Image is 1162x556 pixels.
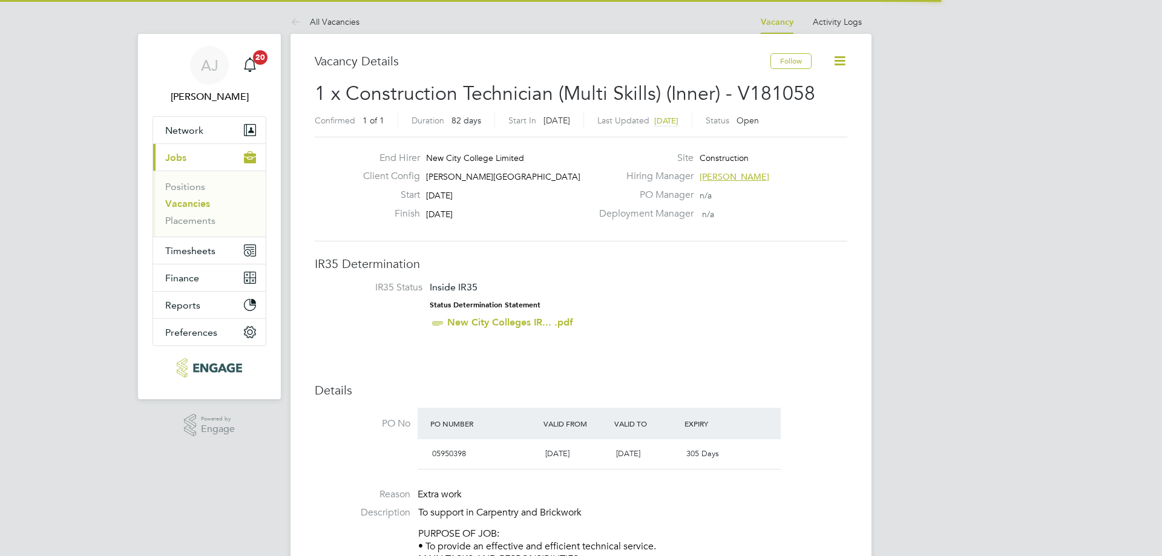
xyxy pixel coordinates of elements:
label: Last Updated [597,115,649,126]
button: Network [153,117,266,143]
label: PO Manager [592,189,694,201]
span: n/a [700,190,712,201]
span: [DATE] [426,209,453,220]
span: 1 x Construction Technician (Multi Skills) (Inner) - V181058 [315,82,815,105]
label: Start [353,189,420,201]
span: AJ [201,57,218,73]
p: To support in Carpentry and Brickwork [418,506,847,519]
span: Network [165,125,203,136]
a: Activity Logs [813,16,862,27]
span: Reports [165,299,200,311]
span: Open [737,115,759,126]
span: [DATE] [545,448,570,459]
span: Jobs [165,152,186,163]
span: 05950398 [432,448,466,459]
a: AJ[PERSON_NAME] [153,46,266,104]
h3: IR35 Determination [315,256,847,272]
label: PO No [315,417,410,430]
label: Hiring Manager [592,170,694,183]
div: PO Number [427,413,540,434]
button: Timesheets [153,237,266,264]
span: [DATE] [616,448,640,459]
button: Reports [153,292,266,318]
span: Engage [201,424,235,434]
label: Finish [353,208,420,220]
label: Duration [412,115,444,126]
label: Site [592,152,694,165]
a: Go to home page [153,358,266,378]
label: End Hirer [353,152,420,165]
strong: Status Determination Statement [430,301,540,309]
a: Placements [165,215,215,226]
span: [DATE] [654,116,678,126]
label: Start In [508,115,536,126]
a: 20 [238,46,262,85]
label: Client Config [353,170,420,183]
a: Vacancies [165,198,210,209]
span: Timesheets [165,245,215,257]
button: Jobs [153,144,266,171]
span: Adam Jorey [153,90,266,104]
a: Powered byEngage [184,414,235,437]
span: New City College Limited [426,152,524,163]
label: Status [706,115,729,126]
span: Powered by [201,414,235,424]
a: New City Colleges IR... .pdf [447,316,573,328]
button: Follow [770,53,812,69]
span: [PERSON_NAME] [700,171,769,182]
button: Preferences [153,319,266,345]
span: 1 of 1 [363,115,384,126]
label: Reason [315,488,410,501]
label: Description [315,506,410,519]
div: Expiry [681,413,752,434]
h3: Details [315,382,847,398]
button: Finance [153,264,266,291]
span: Extra work [418,488,462,500]
a: Vacancy [761,17,793,27]
span: n/a [702,209,714,220]
label: Deployment Manager [592,208,694,220]
h3: Vacancy Details [315,53,770,69]
span: [DATE] [543,115,570,126]
span: 82 days [451,115,481,126]
div: Valid From [540,413,611,434]
label: Confirmed [315,115,355,126]
span: [PERSON_NAME][GEOGRAPHIC_DATA] [426,171,580,182]
a: All Vacancies [290,16,359,27]
div: Jobs [153,171,266,237]
div: Valid To [611,413,682,434]
span: 305 Days [686,448,719,459]
a: Positions [165,181,205,192]
span: 20 [253,50,268,65]
span: [DATE] [426,190,453,201]
img: xede-logo-retina.png [177,358,241,378]
span: Construction [700,152,749,163]
nav: Main navigation [138,34,281,399]
label: IR35 Status [327,281,422,294]
span: Inside IR35 [430,281,478,293]
span: Finance [165,272,199,284]
span: Preferences [165,327,217,338]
